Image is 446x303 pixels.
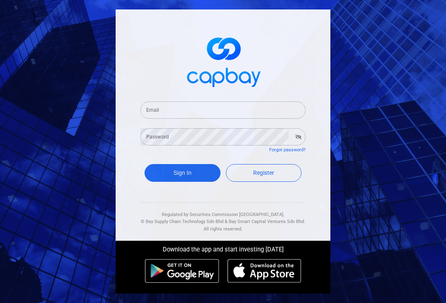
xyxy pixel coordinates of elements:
[269,147,306,153] a: Forgot password?
[145,164,221,182] button: Sign In
[253,169,274,176] span: Register
[109,241,337,255] div: Download the app and start investing [DATE]
[140,203,306,233] div: Regulated by Securities Commission [GEOGRAPHIC_DATA]. & All rights reserved.
[229,219,305,224] span: Bay Smart Capital Ventures Sdn Bhd.
[141,219,223,224] span: © Bay Supply Chain Technology Sdn Bhd
[182,30,264,92] img: logo
[226,164,302,182] a: Register
[228,259,301,283] img: ios
[145,259,219,283] img: android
